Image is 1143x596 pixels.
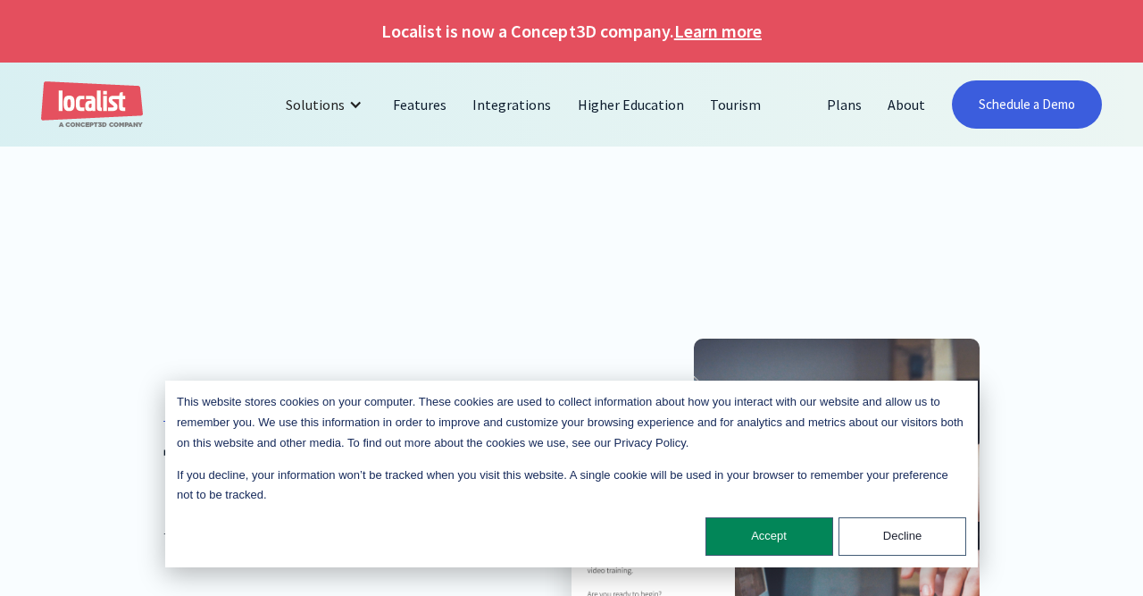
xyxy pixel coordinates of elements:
div: Maximize your product investment with tailored training to meet your team's wants and needs. [163,499,530,548]
div: Solutions [286,94,345,115]
a: Schedule a Demo [952,80,1102,129]
button: Accept [705,517,833,556]
h1: Training and resources [163,442,530,479]
a: home [41,81,143,129]
a: Tourism [697,83,774,126]
button: Decline [838,517,966,556]
a: Learn more [674,18,762,45]
a: About [875,83,939,126]
a: Integrations [460,83,564,126]
p: This website stores cookies on your computer. These cookies are used to collect information about... [177,392,966,453]
a: Plans [814,83,875,126]
div: Solutions [272,83,380,126]
a: Features [380,83,460,126]
p: If you decline, your information won’t be tracked when you visit this website. A single cookie wi... [177,466,966,507]
a: Higher Education [565,83,697,126]
div: Cookie banner [165,381,978,567]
